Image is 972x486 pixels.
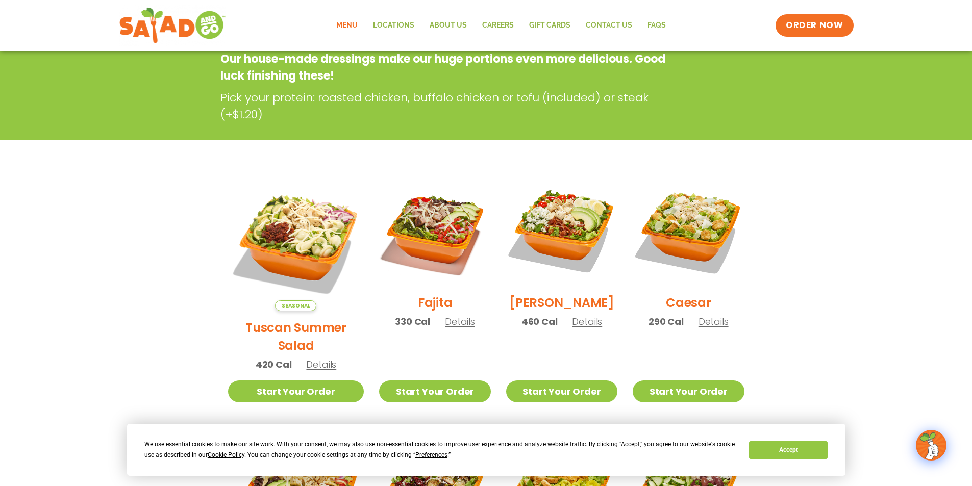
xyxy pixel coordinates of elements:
span: 460 Cal [521,315,558,328]
a: Start Your Order [379,380,490,402]
nav: Menu [329,14,674,37]
a: Locations [365,14,422,37]
a: Start Your Order [633,380,744,402]
span: Details [445,315,475,328]
span: ORDER NOW [786,19,843,32]
button: Accept [749,441,828,459]
img: Product photo for Tuscan Summer Salad [228,175,364,311]
a: Careers [475,14,521,37]
img: Product photo for Caesar Salad [633,175,744,286]
img: Product photo for Fajita Salad [379,175,490,286]
div: Cookie Consent Prompt [127,424,845,476]
a: FAQs [640,14,674,37]
span: 290 Cal [649,315,684,328]
span: Details [572,315,602,328]
span: Details [306,358,336,371]
a: Start Your Order [228,380,364,402]
span: Seasonal [275,300,316,311]
a: ORDER NOW [776,14,853,37]
div: We use essential cookies to make our site work. With your consent, we may also use non-essential ... [144,439,737,461]
h2: Fajita [418,294,453,312]
a: GIFT CARDS [521,14,578,37]
span: Details [699,315,729,328]
p: Our house-made dressings make our huge portions even more delicious. Good luck finishing these! [220,50,670,84]
h2: Caesar [666,294,711,312]
h2: [PERSON_NAME] [509,294,614,312]
img: Product photo for Cobb Salad [506,175,617,286]
img: new-SAG-logo-768×292 [119,5,227,46]
a: About Us [422,14,475,37]
a: Menu [329,14,365,37]
span: Preferences [415,451,447,458]
h2: Tuscan Summer Salad [228,319,364,354]
p: Pick your protein: roasted chicken, buffalo chicken or tofu (included) or steak (+$1.20) [220,89,675,123]
a: Start Your Order [506,380,617,402]
img: wpChatIcon [917,431,945,459]
span: 420 Cal [256,357,292,371]
span: 330 Cal [395,315,430,328]
a: Contact Us [578,14,640,37]
span: Cookie Policy [208,451,244,458]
